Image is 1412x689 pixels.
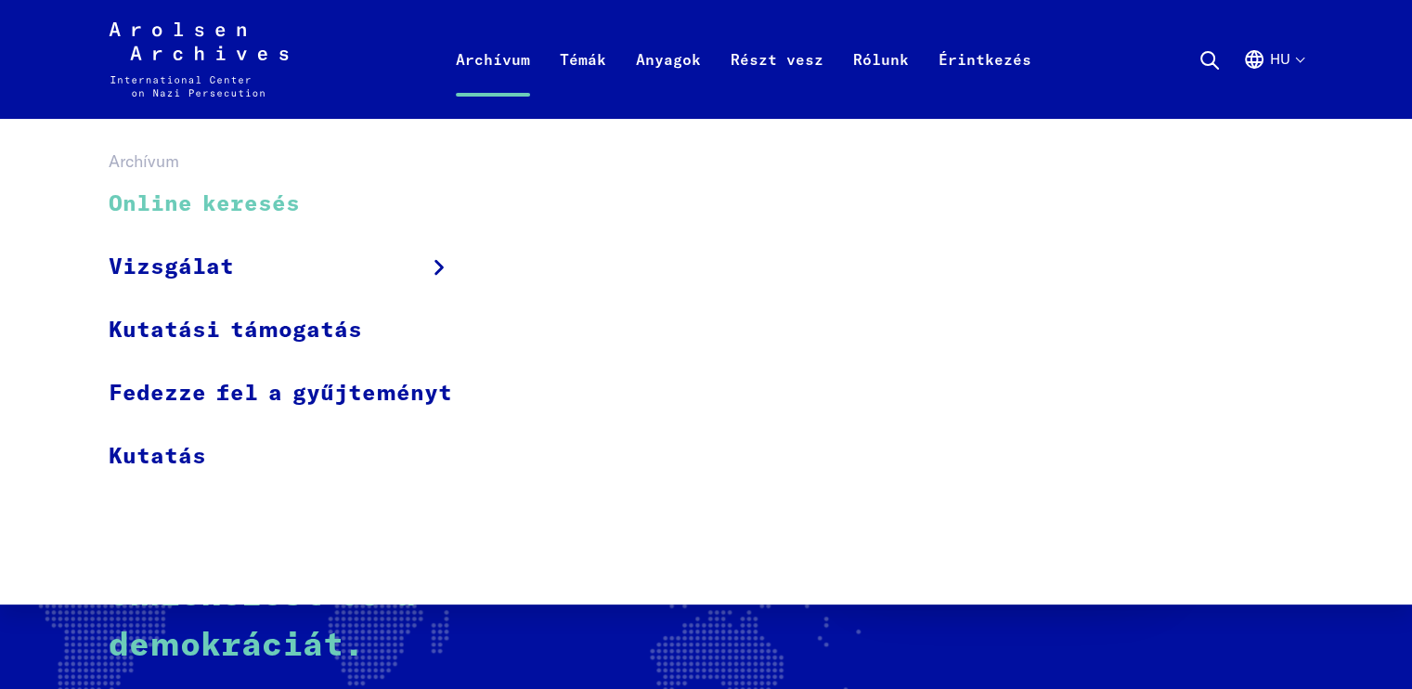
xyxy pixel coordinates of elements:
[560,50,606,69] font: Témák
[838,45,924,119] a: Rólunk
[545,45,621,119] a: Témák
[109,174,476,236] a: Online keresés
[109,319,362,342] font: Kutatási támogatás
[1269,50,1289,68] font: hu
[621,45,716,119] a: Anyagok
[924,45,1046,119] a: Érintkezés
[109,446,206,468] font: Kutatás
[109,329,630,663] font: A náci üldöztetés áldozatainak és túlélőinek legnagyobb archívuma. Megosztjuk a tudást, és előmoz...
[109,193,300,215] font: Online keresés
[939,50,1031,69] font: Érintkezés
[109,256,234,279] font: Vizsgálat
[109,383,452,405] font: Fedezze fel a gyűjteményt
[716,45,838,119] a: Részt vesz
[441,45,545,119] a: Archívum
[109,299,476,362] a: Kutatási támogatás
[109,362,476,425] a: Fedezze fel a gyűjteményt
[109,174,476,487] ul: Archívum
[1243,48,1303,115] button: Angol, nyelvválasztás
[456,50,530,69] font: Archívum
[731,50,823,69] font: Részt vesz
[853,50,909,69] font: Rólunk
[441,22,1046,97] nav: Elsődleges
[109,425,476,487] a: Kutatás
[109,236,476,299] a: Vizsgálat
[636,50,701,69] font: Anyagok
